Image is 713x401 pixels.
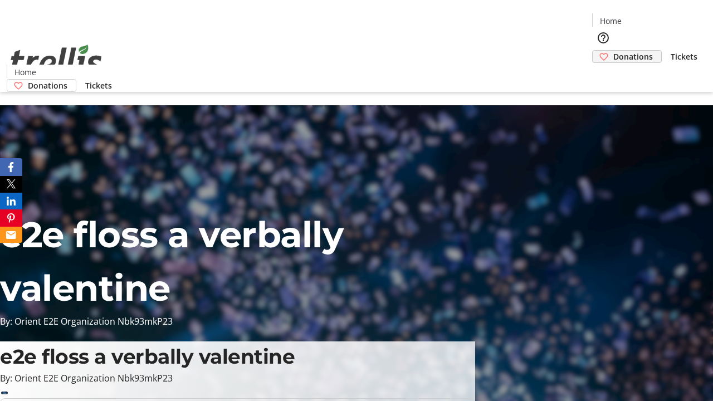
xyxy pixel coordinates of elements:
[85,80,112,91] span: Tickets
[592,27,614,49] button: Help
[613,51,653,62] span: Donations
[7,32,106,88] img: Orient E2E Organization Nbk93mkP23's Logo
[7,66,43,78] a: Home
[76,80,121,91] a: Tickets
[600,15,622,27] span: Home
[593,15,628,27] a: Home
[662,51,706,62] a: Tickets
[592,63,614,85] button: Cart
[28,80,67,91] span: Donations
[671,51,697,62] span: Tickets
[592,50,662,63] a: Donations
[14,66,36,78] span: Home
[7,79,76,92] a: Donations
